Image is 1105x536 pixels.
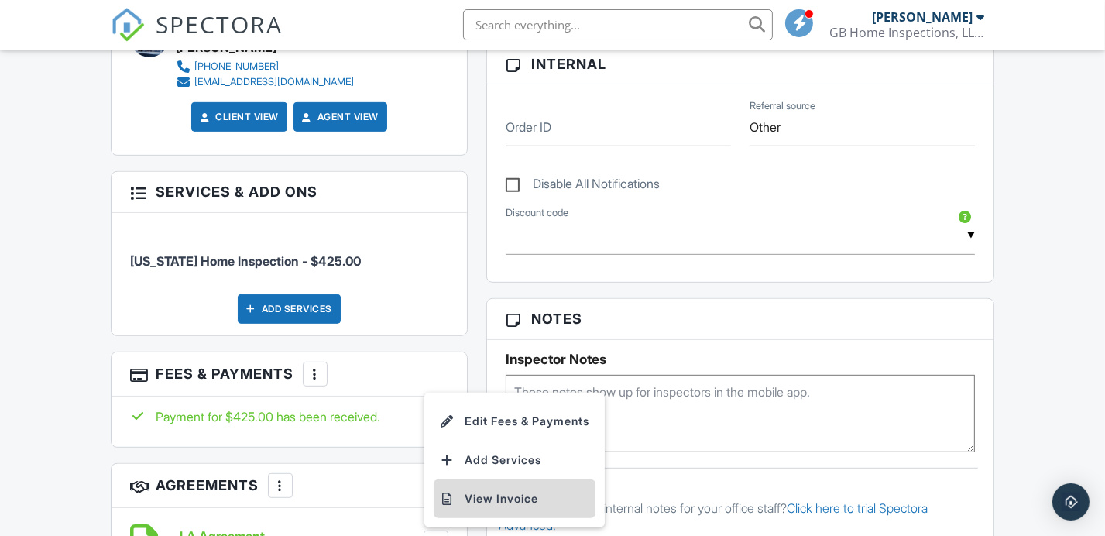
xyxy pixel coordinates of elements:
[487,299,993,339] h3: Notes
[111,8,145,42] img: The Best Home Inspection Software - Spectora
[463,9,773,40] input: Search everything...
[194,76,354,88] div: [EMAIL_ADDRESS][DOMAIN_NAME]
[112,172,468,212] h3: Services & Add ons
[506,206,568,220] label: Discount code
[130,225,449,282] li: Service: Louisiana Home Inspection
[506,119,551,136] label: Order ID
[197,109,279,125] a: Client View
[176,74,354,90] a: [EMAIL_ADDRESS][DOMAIN_NAME]
[499,500,982,534] p: Want timestamped internal notes for your office staff?
[156,8,283,40] span: SPECTORA
[112,352,468,397] h3: Fees & Payments
[872,9,973,25] div: [PERSON_NAME]
[499,484,982,500] div: Office Notes
[130,253,361,269] span: [US_STATE] Home Inspection - $425.00
[176,59,354,74] a: [PHONE_NUMBER]
[750,99,815,113] label: Referral source
[111,21,283,53] a: SPECTORA
[829,25,984,40] div: GB Home Inspections, LLC.
[506,352,975,367] h5: Inspector Notes
[487,44,993,84] h3: Internal
[238,294,341,324] div: Add Services
[499,500,928,533] a: Click here to trial Spectora Advanced.
[194,60,279,73] div: [PHONE_NUMBER]
[130,408,449,425] div: Payment for $425.00 has been received.
[506,177,660,196] label: Disable All Notifications
[299,109,379,125] a: Agent View
[112,464,468,508] h3: Agreements
[1052,483,1090,521] div: Open Intercom Messenger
